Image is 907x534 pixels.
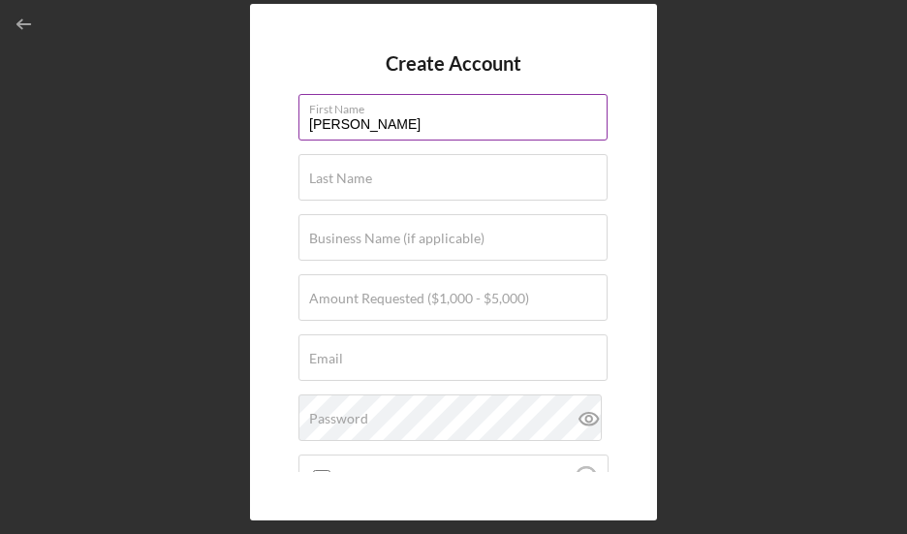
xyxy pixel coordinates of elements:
[309,95,608,116] label: First Name
[340,471,570,487] label: I'm not a robot
[309,351,343,366] label: Email
[309,291,529,306] label: Amount Requested ($1,000 - $5,000)
[309,411,368,426] label: Password
[309,171,372,186] label: Last Name
[386,52,521,75] h4: Create Account
[309,231,485,246] label: Business Name (if applicable)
